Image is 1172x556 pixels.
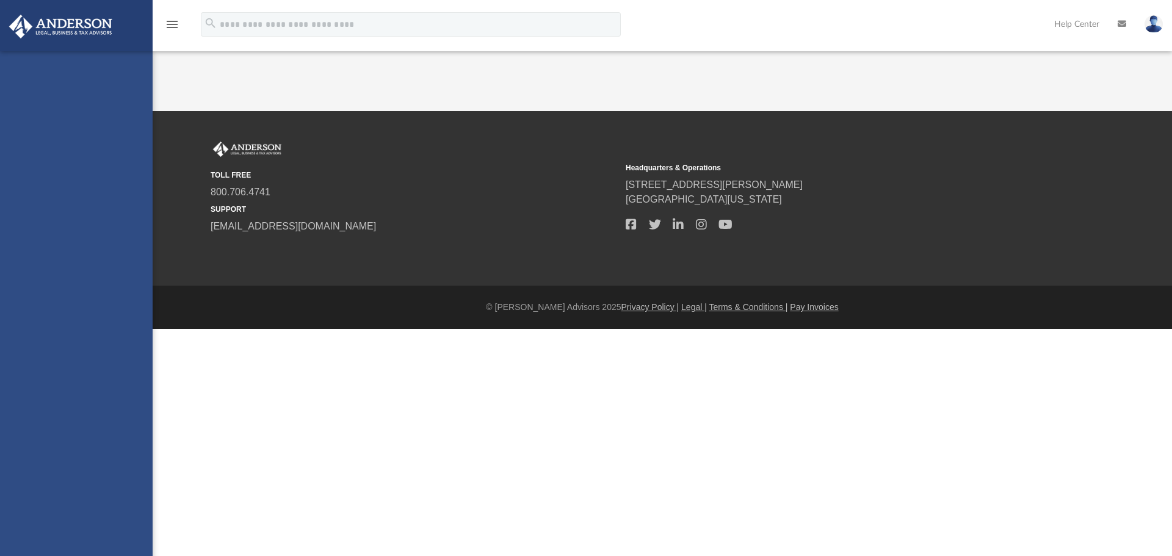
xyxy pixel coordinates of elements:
a: [STREET_ADDRESS][PERSON_NAME] [626,179,803,190]
small: TOLL FREE [211,170,617,181]
a: menu [165,23,179,32]
img: User Pic [1145,15,1163,33]
i: menu [165,17,179,32]
div: © [PERSON_NAME] Advisors 2025 [153,301,1172,314]
a: [EMAIL_ADDRESS][DOMAIN_NAME] [211,221,376,231]
a: 800.706.4741 [211,187,270,197]
a: [GEOGRAPHIC_DATA][US_STATE] [626,194,782,204]
a: Legal | [681,302,707,312]
a: Pay Invoices [790,302,838,312]
a: Privacy Policy | [621,302,679,312]
img: Anderson Advisors Platinum Portal [5,15,116,38]
i: search [204,16,217,30]
small: SUPPORT [211,204,617,215]
img: Anderson Advisors Platinum Portal [211,142,284,157]
a: Terms & Conditions | [709,302,788,312]
small: Headquarters & Operations [626,162,1032,173]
